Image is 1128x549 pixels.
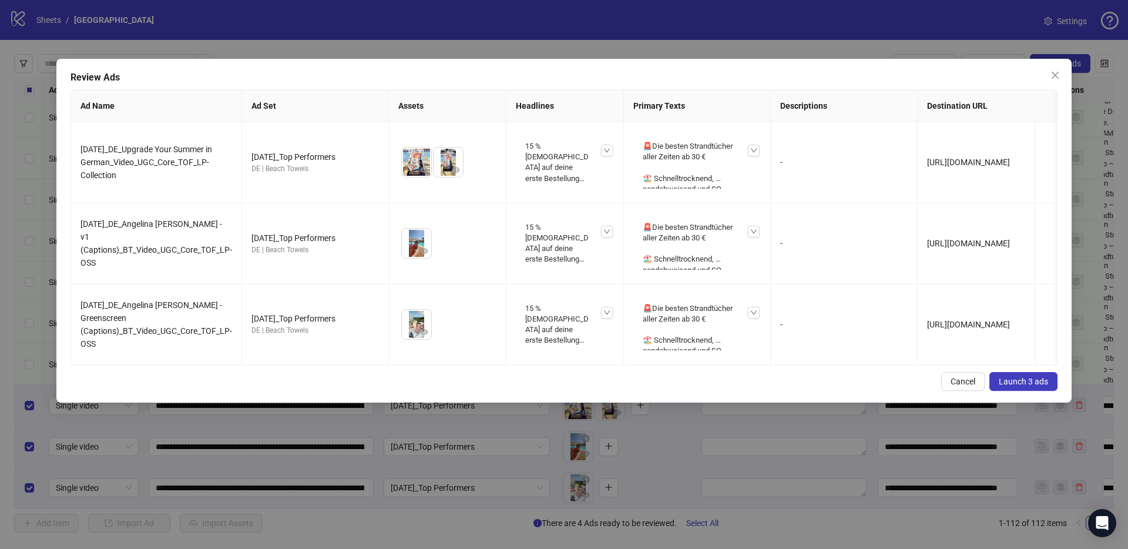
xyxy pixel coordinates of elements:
span: [URL][DOMAIN_NAME] [927,239,1010,248]
span: [URL][DOMAIN_NAME] [927,320,1010,329]
span: [DATE]_DE_Upgrade Your Summer in German_Video_UGC_Core_TOF_LP-Collection [80,145,212,180]
button: Preview [449,163,463,177]
span: close [1050,71,1060,80]
span: Cancel [951,377,975,386]
button: Preview [417,325,431,339]
div: Open Intercom Messenger [1088,509,1116,537]
span: down [750,309,757,316]
button: Preview [417,163,431,177]
div: 15 % [DEMOGRAPHIC_DATA] auf deine erste Bestellung Über 50.000 5-Sterne-Bewertungen Über 3 Millio... [521,136,609,189]
span: down [750,228,757,235]
span: eye [420,247,428,255]
span: - [780,158,783,167]
div: 15 % [DEMOGRAPHIC_DATA] auf deine erste Bestellung Über 50.000 5-Sterne-Bewertungen Über 3 Millio... [521,217,609,270]
div: 🚨Die besten Strandtücher aller Zeiten ab 30 € 🏖️ Schnelltrocknend, sandabweisend und SO saugfähig... [638,299,756,351]
button: Preview [417,244,431,258]
img: Asset 1 [402,310,431,339]
th: Descriptions [771,90,918,122]
span: Launch 3 ads [999,377,1048,386]
th: Ad Set [242,90,389,122]
th: Ad Name [71,90,242,122]
div: Review Ads [70,71,1057,85]
span: down [603,309,610,316]
img: Asset 1 [402,148,431,177]
span: eye [420,166,428,174]
th: Headlines [506,90,624,122]
span: [URL][DOMAIN_NAME] [927,158,1010,167]
div: DE | Beach Towels [251,245,379,256]
div: [DATE]_Top Performers [251,232,379,245]
div: [DATE]_Top Performers [251,312,379,325]
div: DE | Beach Towels [251,163,379,175]
img: Asset 1 [402,229,431,258]
th: Assets [389,90,506,122]
span: - [780,239,783,248]
span: eye [420,328,428,336]
th: Destination URL [918,90,1109,122]
div: [DATE]_Top Performers [251,150,379,163]
th: Primary Texts [624,90,771,122]
span: down [603,228,610,235]
div: 🚨Die besten Strandtücher aller Zeiten ab 30 € 🏖️ Schnelltrocknend, sandabweisend und SO saugfähig... [638,136,756,189]
span: [DATE]_DE_Angelina [PERSON_NAME] - Greenscreen (Captions)_BT_Video_UGC_Core_TOF_LP-OSS [80,300,232,349]
span: down [750,147,757,154]
img: Asset 2 [434,148,463,177]
div: 🚨Die besten Strandtücher aller Zeiten ab 30 € 🏖️ Schnelltrocknend, sandabweisend und SO saugfähig... [638,217,756,270]
button: Launch 3 ads [989,372,1057,391]
button: Cancel [941,372,985,391]
span: eye [452,166,460,174]
span: [DATE]_DE_Angelina [PERSON_NAME] - v1 (Captions)_BT_Video_UGC_Core_TOF_LP-OSS [80,219,232,267]
div: DE | Beach Towels [251,325,379,336]
div: 15 % [DEMOGRAPHIC_DATA] auf deine erste Bestellung Über 50.000 5-Sterne-Bewertungen Über 3 Millio... [521,299,609,351]
span: - [780,320,783,329]
button: Close [1046,66,1065,85]
span: down [603,147,610,154]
